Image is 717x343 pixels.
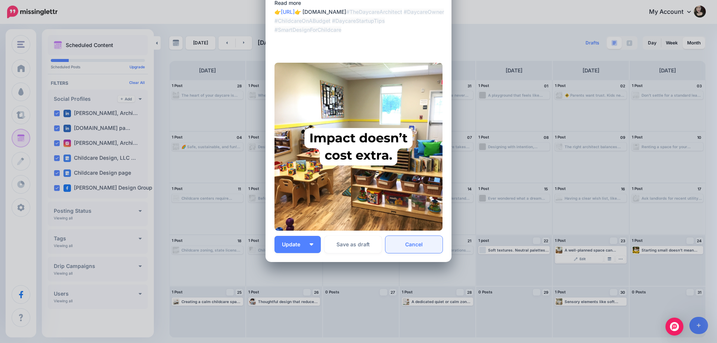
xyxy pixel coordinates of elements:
[310,243,313,246] img: arrow-down-white.png
[385,236,443,253] a: Cancel
[282,242,306,247] span: Update
[325,236,382,253] button: Save as draft
[274,236,321,253] button: Update
[274,63,443,231] img: UKPXTDSN1V2AI14K9DZIUUDQCH6EH4TR.jpg
[665,318,683,336] div: Open Intercom Messenger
